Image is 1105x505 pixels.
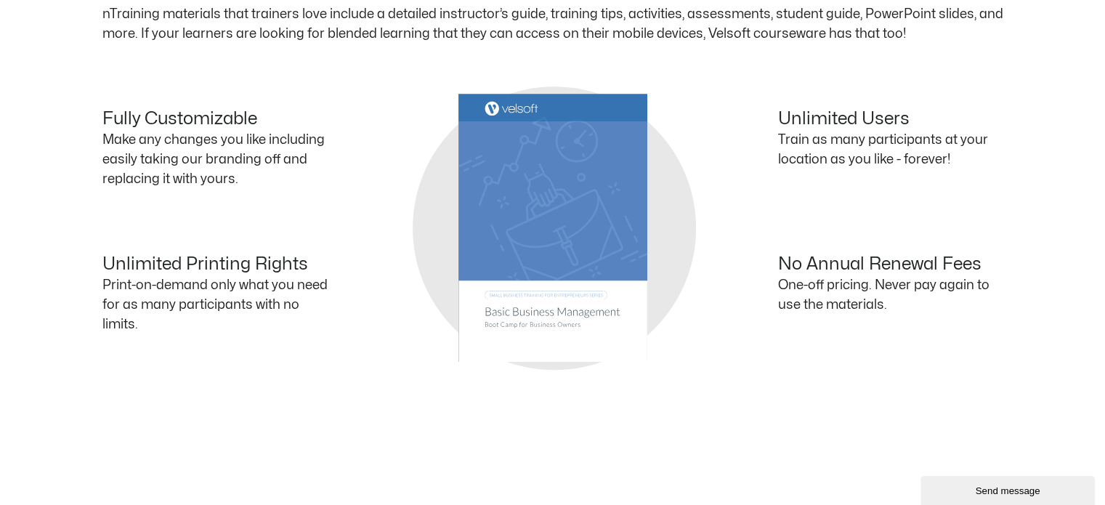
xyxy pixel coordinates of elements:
h4: Fully Customizable [102,109,328,130]
h4: Unlimited Users [778,109,1003,130]
iframe: chat widget [920,473,1098,505]
h4: Unlimited Printing Rights [102,254,328,275]
img: s2602.svg [458,94,647,362]
p: Print-on-demand only what you need for as many participants with no limits. [102,275,328,334]
p: Train as many participants at your location as you like - forever! [778,130,1003,169]
p: Make any changes you like including easily taking our branding off and replacing it with yours. [102,130,328,189]
h4: No Annual Renewal Fees [778,254,1003,275]
p: One-off pricing. Never pay again to use the materials. [778,275,1003,315]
